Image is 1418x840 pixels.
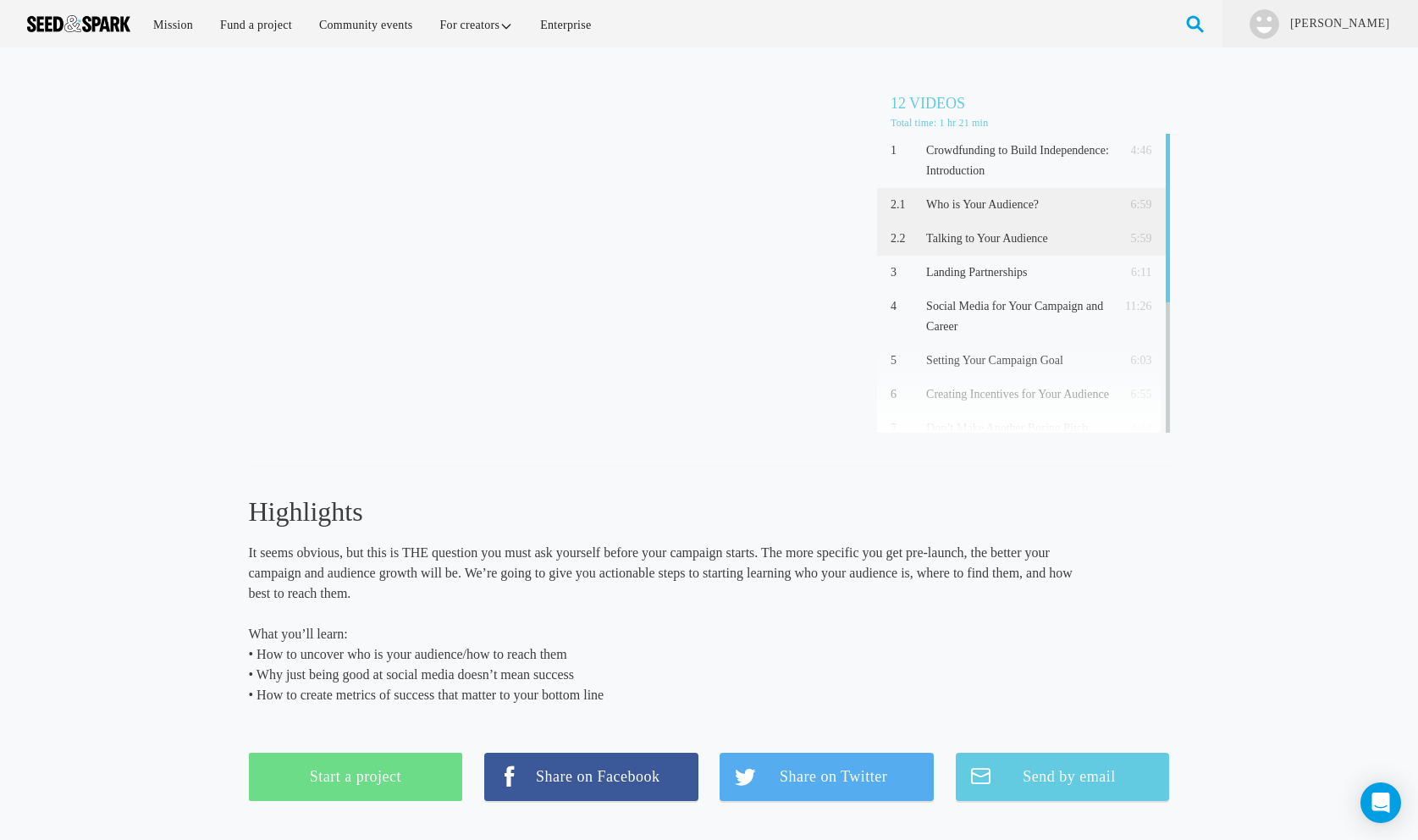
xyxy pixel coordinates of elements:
[249,543,1078,604] p: It seems obvious, but this is THE question you must ask yourself before your campaign starts. The...
[891,229,919,249] p: 2.2
[1117,418,1151,439] p: 4:44
[528,7,603,43] a: Enterprise
[891,115,1170,130] p: Total time: 1 hr 21 min
[1117,296,1151,317] p: 11:26
[891,195,919,215] p: 2.1
[27,15,130,32] img: Seed amp; Spark
[1250,9,1279,39] img: user.png
[926,141,1110,181] p: Crowdfunding to Build Independence: Introduction
[891,262,919,283] p: 3
[926,262,1110,283] p: Landing Partnerships
[926,351,1110,371] p: Setting Your Campaign Goal
[249,494,1078,529] h3: Highlights
[249,753,463,801] a: Start a project
[1288,15,1391,32] a: [PERSON_NAME]
[1117,195,1151,215] p: 6:59
[891,351,919,371] p: 5
[956,753,1170,801] a: Send by email
[1117,229,1151,249] p: 5:59
[484,753,698,801] a: Share on Facebook
[891,91,1170,115] h5: 12 Videos
[1117,262,1151,283] p: 6:11
[249,624,1078,705] p: • How to uncover who is your audience/how to reach them • Why just being good at social media doe...
[926,384,1110,405] p: Creating Incentives for Your Audience
[891,384,919,405] p: 6
[891,296,919,317] p: 4
[926,296,1110,337] p: Social Media for Your Campaign and Career
[1117,351,1151,371] p: 6:03
[720,753,934,801] a: Share on Twitter
[249,627,348,641] span: What you’ll learn:
[926,418,1110,459] p: Don’t Make Another Boring Pitch Video.
[926,229,1110,249] p: Talking to Your Audience
[1117,141,1151,161] p: 4:46
[208,7,304,43] a: Fund a project
[926,195,1110,215] p: Who is Your Audience?
[891,418,919,439] p: 7
[307,7,425,43] a: Community events
[428,7,526,43] a: For creators
[1117,384,1151,405] p: 6:55
[891,141,919,161] p: 1
[1360,782,1401,823] div: Open Intercom Messenger
[141,7,205,43] a: Mission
